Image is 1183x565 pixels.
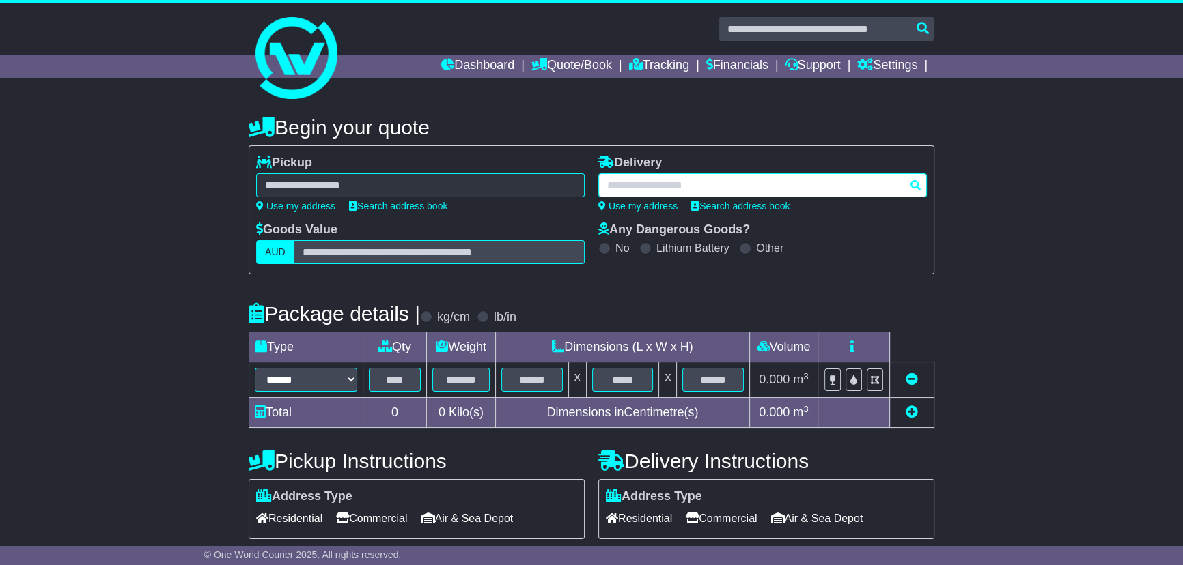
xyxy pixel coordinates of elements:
[803,371,809,381] sup: 3
[706,55,768,78] a: Financials
[421,508,514,529] span: Air & Sea Depot
[256,240,294,264] label: AUD
[749,332,818,362] td: Volume
[906,405,918,419] a: Add new item
[256,156,312,171] label: Pickup
[759,405,790,419] span: 0.000
[598,201,678,212] a: Use my address
[629,55,689,78] a: Tracking
[439,405,445,419] span: 0
[249,302,420,325] h4: Package details |
[568,362,586,398] td: x
[756,242,783,255] label: Other
[494,310,516,325] label: lb/in
[427,398,496,428] td: Kilo(s)
[427,332,496,362] td: Weight
[598,450,934,472] h4: Delivery Instructions
[531,55,612,78] a: Quote/Book
[686,508,757,529] span: Commercial
[256,201,335,212] a: Use my address
[495,398,749,428] td: Dimensions in Centimetre(s)
[857,55,917,78] a: Settings
[598,173,927,197] typeahead: Please provide city
[659,362,677,398] td: x
[771,508,863,529] span: Air & Sea Depot
[759,373,790,386] span: 0.000
[495,332,749,362] td: Dimensions (L x W x H)
[598,222,750,237] label: Any Dangerous Goods?
[256,222,337,237] label: Goods Value
[441,55,514,78] a: Dashboard
[256,489,352,504] label: Address Type
[606,489,702,504] label: Address Type
[803,404,809,414] sup: 3
[691,201,790,212] a: Search address book
[363,398,427,428] td: 0
[906,373,918,386] a: Remove this item
[363,332,427,362] td: Qty
[793,373,809,386] span: m
[598,156,662,171] label: Delivery
[204,549,402,560] span: © One World Courier 2025. All rights reserved.
[785,55,841,78] a: Support
[249,332,363,362] td: Type
[606,508,672,529] span: Residential
[249,116,934,139] h4: Begin your quote
[656,242,729,255] label: Lithium Battery
[256,508,322,529] span: Residential
[249,398,363,428] td: Total
[615,242,629,255] label: No
[249,450,585,472] h4: Pickup Instructions
[437,310,470,325] label: kg/cm
[336,508,407,529] span: Commercial
[349,201,447,212] a: Search address book
[793,405,809,419] span: m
